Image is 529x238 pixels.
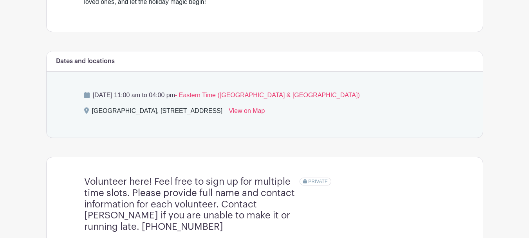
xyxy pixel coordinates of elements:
[56,58,115,65] h6: Dates and locations
[229,106,265,119] a: View on Map
[308,179,328,184] span: PRIVATE
[84,91,445,100] p: [DATE] 11:00 am to 04:00 pm
[175,92,360,98] span: - Eastern Time ([GEOGRAPHIC_DATA] & [GEOGRAPHIC_DATA])
[84,176,300,233] h4: Volunteer here! Feel free to sign up for multiple time slots. Please provide full name and contac...
[92,106,223,119] div: [GEOGRAPHIC_DATA], [STREET_ADDRESS]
